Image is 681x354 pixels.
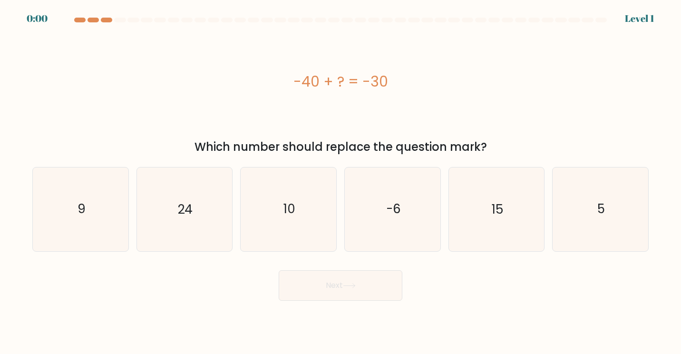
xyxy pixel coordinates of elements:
[492,200,503,218] text: 15
[625,11,654,26] div: Level 1
[27,11,48,26] div: 0:00
[178,200,193,218] text: 24
[32,71,649,92] div: -40 + ? = -30
[597,200,605,218] text: 5
[38,138,643,156] div: Which number should replace the question mark?
[386,200,401,218] text: -6
[279,270,402,301] button: Next
[283,200,295,218] text: 10
[78,200,86,218] text: 9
